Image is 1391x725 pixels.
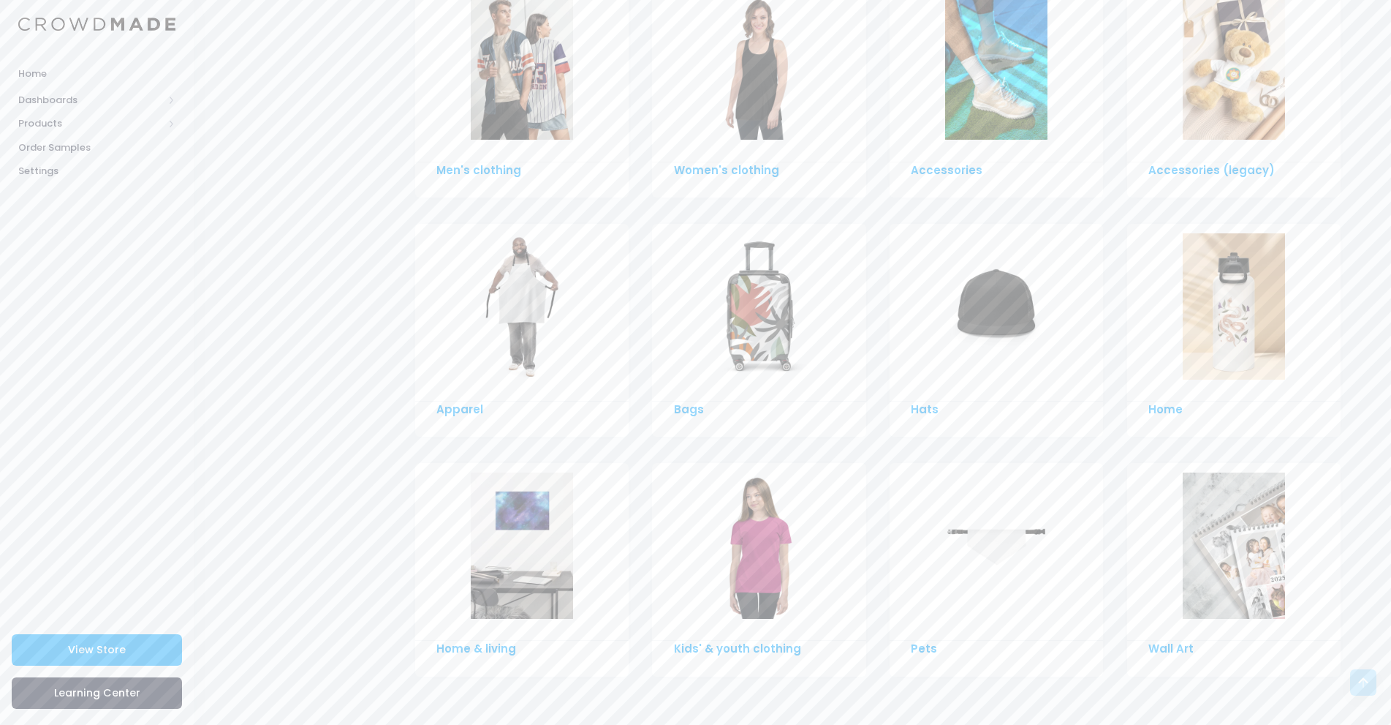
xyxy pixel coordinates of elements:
[54,685,140,700] span: Learning Center
[436,162,521,178] a: Men's clothing
[436,641,516,656] a: Home & living
[18,140,175,155] span: Order Samples
[18,67,175,81] span: Home
[18,116,163,131] span: Products
[911,641,937,656] a: Pets
[1148,162,1275,178] a: Accessories (legacy)
[674,162,779,178] a: Women's clothing
[12,634,182,666] a: View Store
[1148,641,1194,656] a: Wall Art
[18,164,175,179] span: Settings
[674,402,704,417] a: Bags
[436,402,483,417] a: Apparel
[12,677,182,709] a: Learning Center
[911,402,939,417] a: Hats
[68,642,126,657] span: View Store
[18,93,163,108] span: Dashboards
[674,641,801,656] a: Kids' & youth clothing
[18,18,175,31] img: Logo
[911,162,982,178] a: Accessories
[1148,402,1183,417] a: Home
